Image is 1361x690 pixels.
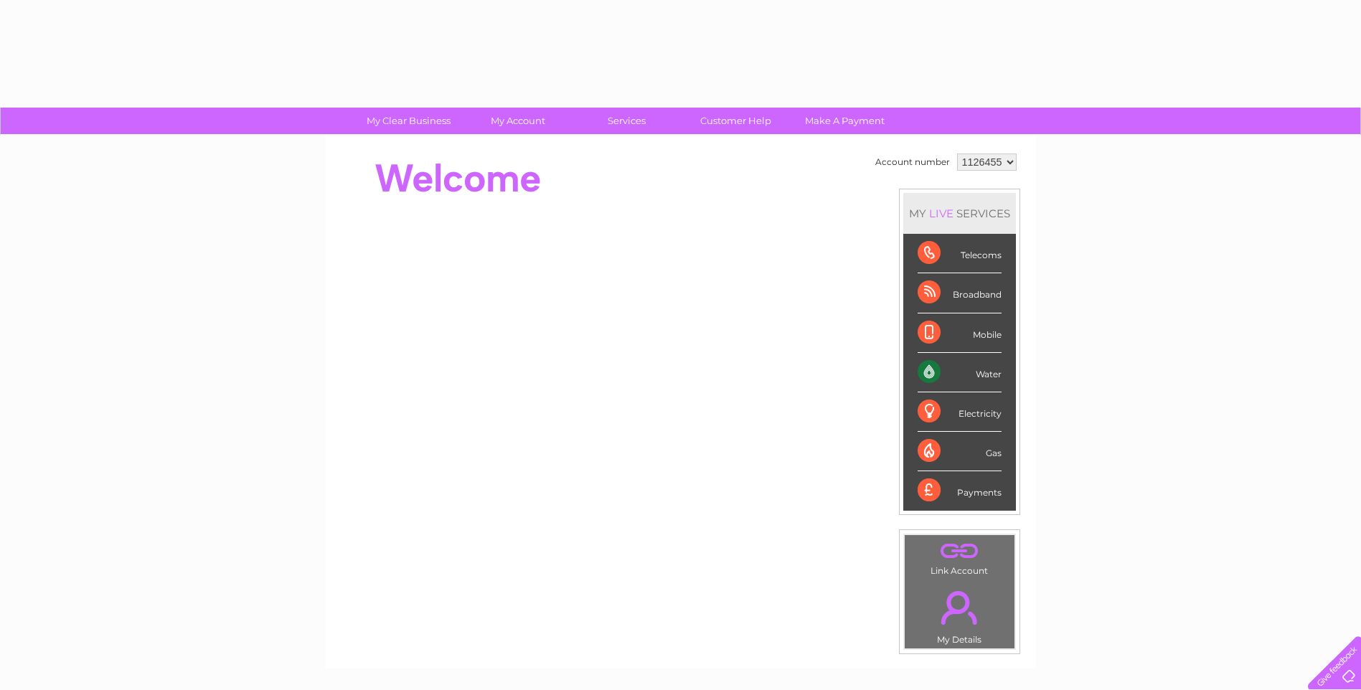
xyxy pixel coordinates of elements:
div: Telecoms [918,234,1002,273]
a: Customer Help [677,108,795,134]
div: Mobile [918,313,1002,353]
div: Electricity [918,392,1002,432]
div: Water [918,353,1002,392]
td: My Details [904,579,1015,649]
div: Gas [918,432,1002,471]
div: LIVE [926,207,956,220]
div: Payments [918,471,1002,510]
div: MY SERVICES [903,193,1016,234]
div: Broadband [918,273,1002,313]
a: . [908,582,1011,633]
a: Services [568,108,686,134]
a: . [908,539,1011,564]
a: My Account [458,108,577,134]
td: Account number [872,150,953,174]
a: My Clear Business [349,108,468,134]
td: Link Account [904,534,1015,580]
a: Make A Payment [786,108,904,134]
